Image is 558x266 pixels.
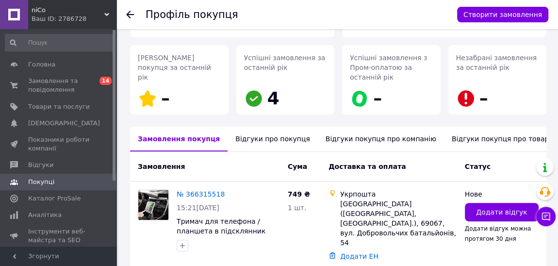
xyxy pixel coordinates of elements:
[138,54,211,81] span: [PERSON_NAME] покупця за останній рік
[28,119,100,128] span: [DEMOGRAPHIC_DATA]
[465,203,539,221] button: Додати відгук
[288,190,310,198] span: 749 ₴
[5,34,114,51] input: Пошук
[288,204,307,212] span: 1 шт.
[288,163,307,170] span: Cума
[340,252,378,260] a: Додати ЕН
[28,135,90,153] span: Показники роботи компанії
[138,190,168,220] img: Фото товару
[28,178,54,186] span: Покупці
[177,204,219,212] span: 15:21[DATE]
[177,190,225,198] a: № 366315518
[476,207,527,217] span: Додати відгук
[28,60,55,69] span: Головна
[244,54,326,71] span: Успішні замовлення за останній рік
[28,77,90,94] span: Замовлення та повідомлення
[457,7,548,22] button: Створити замовлення
[161,88,170,108] span: –
[177,217,265,245] a: Тримач для телефона / планшета в підсклянник IP3-C04 [4-12.9 дюймів]
[99,77,112,85] span: 14
[328,163,406,170] span: Доставка та оплата
[28,211,62,219] span: Аналітика
[465,225,531,242] span: Додати відгук можна протягом 30 дня
[130,126,228,151] div: Замовлення покупця
[479,88,488,108] span: –
[340,189,457,199] div: Укрпошта
[318,126,444,151] div: Відгуки покупця про компанію
[32,15,116,23] div: Ваш ID: 2786728
[350,54,427,81] span: Успішні замовлення з Пром-оплатою за останній рік
[138,189,169,220] a: Фото товару
[126,10,134,19] div: Повернутися назад
[465,163,491,170] span: Статус
[138,163,185,170] span: Замовлення
[465,189,539,199] div: Нове
[373,88,382,108] span: –
[28,194,81,203] span: Каталог ProSale
[28,227,90,245] span: Інструменти веб-майстра та SEO
[340,199,457,248] div: [GEOGRAPHIC_DATA] ([GEOGRAPHIC_DATA], [GEOGRAPHIC_DATA].), 69067, вул. Добровольчих батальйонів, 54
[32,6,104,15] span: niCo
[146,9,238,20] h1: Профіль покупця
[267,88,279,108] span: 4
[456,54,537,71] span: Незабрані замовлення за останній рік
[28,161,53,169] span: Відгуки
[228,126,317,151] div: Відгуки про покупця
[28,102,90,111] span: Товари та послуги
[536,207,556,226] button: Чат з покупцем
